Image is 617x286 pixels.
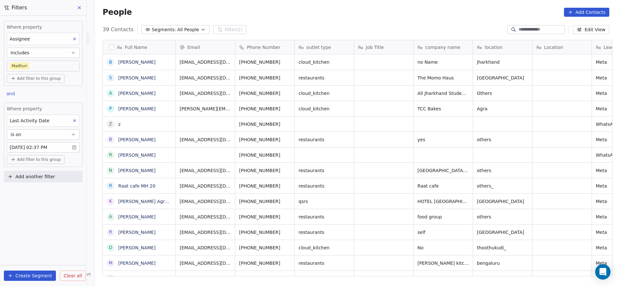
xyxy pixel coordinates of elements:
span: food group [417,214,469,220]
div: z [109,121,112,127]
span: Agra [477,106,528,112]
span: [PHONE_NUMBER] [239,59,291,65]
span: restaurants [299,214,350,220]
span: [PERSON_NAME][EMAIL_ADDRESS][DOMAIN_NAME] [180,106,231,112]
a: [PERSON_NAME] [118,60,156,65]
a: [PERSON_NAME] [118,152,156,158]
span: [EMAIL_ADDRESS][DOMAIN_NAME] [180,90,231,97]
span: [PERSON_NAME] kitchen [417,260,469,266]
button: Edit View [573,25,609,34]
span: No [417,244,469,251]
span: [PHONE_NUMBER] [239,75,291,81]
span: Full Name [125,44,147,51]
span: Raat cafe [417,183,469,189]
span: cloud_kitchen [299,244,350,251]
div: Location [532,40,592,54]
span: cloud_kitchen [299,106,350,112]
div: s [109,74,112,81]
div: P [109,105,112,112]
div: D [109,244,112,251]
button: Add Contacts [564,8,609,17]
span: [EMAIL_ADDRESS][DOMAIN_NAME] [180,214,231,220]
span: The Momo Haus [417,75,469,81]
span: [GEOGRAPHIC_DATA] [477,229,528,235]
a: z [118,122,121,127]
span: others [477,136,528,143]
span: thoothukudi_ [477,244,528,251]
span: Segments: [152,26,176,33]
a: [PERSON_NAME] [118,168,156,173]
span: All People [177,26,199,33]
div: outlet type [295,40,354,54]
span: [GEOGRAPHIC_DATA] [GEOGRAPHIC_DATA] [417,167,469,174]
span: Email [187,44,200,51]
span: restaurants [299,75,350,81]
span: restaurants [299,136,350,143]
span: [EMAIL_ADDRESS][DOMAIN_NAME] [180,75,231,81]
span: Others [477,90,528,97]
a: [PERSON_NAME] Agrawal [118,199,175,204]
span: [EMAIL_ADDRESS][DOMAIN_NAME] [180,198,231,205]
div: R [109,182,112,189]
div: R [109,152,112,158]
a: [PERSON_NAME] [118,75,156,80]
span: cloud_kitchen [299,59,350,65]
span: [EMAIL_ADDRESS][DOMAIN_NAME] [180,136,231,143]
span: others [477,275,528,282]
a: [PERSON_NAME] [118,91,156,96]
div: Email [176,40,235,54]
span: [EMAIL_ADDRESS][DOMAIN_NAME] [180,59,231,65]
span: TCC Bakes [417,106,469,112]
span: [EMAIL_ADDRESS][DOMAIN_NAME] [180,183,231,189]
span: [PHONE_NUMBER] [239,214,291,220]
div: grid [103,54,176,277]
span: [EMAIL_ADDRESS][DOMAIN_NAME] [180,244,231,251]
span: restaurants [299,167,350,174]
span: Location [544,44,563,51]
span: [PHONE_NUMBER] [239,106,291,112]
span: Jharkhand [477,59,528,65]
div: B [109,136,112,143]
a: Raat cafe MH 20 [118,183,156,189]
span: [GEOGRAPHIC_DATA] [477,75,528,81]
span: [EMAIL_ADDRESS][DOMAIN_NAME] [180,229,231,235]
a: [PERSON_NAME] [118,276,156,281]
div: B [109,59,112,66]
span: restaurants [299,275,350,282]
span: [PHONE_NUMBER] [239,121,291,127]
span: restaurants [299,183,350,189]
span: People [103,7,132,17]
a: [PERSON_NAME] [118,106,156,111]
a: [PERSON_NAME] [118,230,156,235]
span: Narayan enterprises [417,275,469,282]
span: [PHONE_NUMBER] [239,136,291,143]
span: company name [425,44,460,51]
div: Phone Number [235,40,294,54]
span: [PHONE_NUMBER] [239,229,291,235]
span: [PHONE_NUMBER] [239,244,291,251]
div: R [109,229,112,235]
span: [GEOGRAPHIC_DATA] [477,198,528,205]
div: company name [414,40,473,54]
span: [PHONE_NUMBER] [239,152,291,158]
span: [PHONE_NUMBER] [239,260,291,266]
div: Full Name [103,40,175,54]
div: A [109,90,112,97]
span: no Name [417,59,469,65]
span: 39 Contacts [103,26,133,33]
span: location [485,44,503,51]
span: Job Title [366,44,384,51]
div: N [109,167,112,174]
span: bengaluru [477,260,528,266]
span: outlet type [306,44,331,51]
span: qsrs [299,198,350,205]
span: restaurants [299,260,350,266]
a: [PERSON_NAME] [118,261,156,266]
span: All Jharkhand Student"s Union [417,90,469,97]
span: others [477,214,528,220]
span: Phone Number [247,44,280,51]
span: [EMAIL_ADDRESS][DOMAIN_NAME] [180,260,231,266]
a: [PERSON_NAME] [118,137,156,142]
span: self [417,229,469,235]
span: yes [417,136,469,143]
